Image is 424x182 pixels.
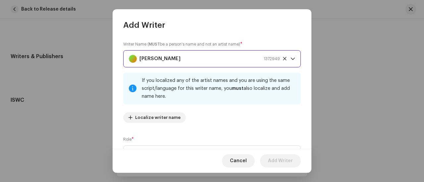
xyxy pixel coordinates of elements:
[291,51,295,67] div: dropdown trigger
[230,154,247,167] span: Cancel
[129,146,291,162] span: Select role
[135,111,181,124] span: Localize writer name
[123,136,132,143] small: Role
[123,112,186,123] button: Localize writer name
[129,51,291,67] span: Zaw Ye
[264,51,280,67] span: 1372949
[142,77,295,100] div: If you localized any of the artist names and you are using the same script/language for this writ...
[123,20,165,30] span: Add Writer
[291,146,295,162] div: dropdown trigger
[260,154,301,167] button: Add Writer
[222,154,255,167] button: Cancel
[232,86,243,91] strong: must
[123,41,240,48] small: Writer Name ( be a person's name and not an artist name)
[139,51,181,67] strong: [PERSON_NAME]
[268,154,293,167] span: Add Writer
[149,42,160,46] strong: MUST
